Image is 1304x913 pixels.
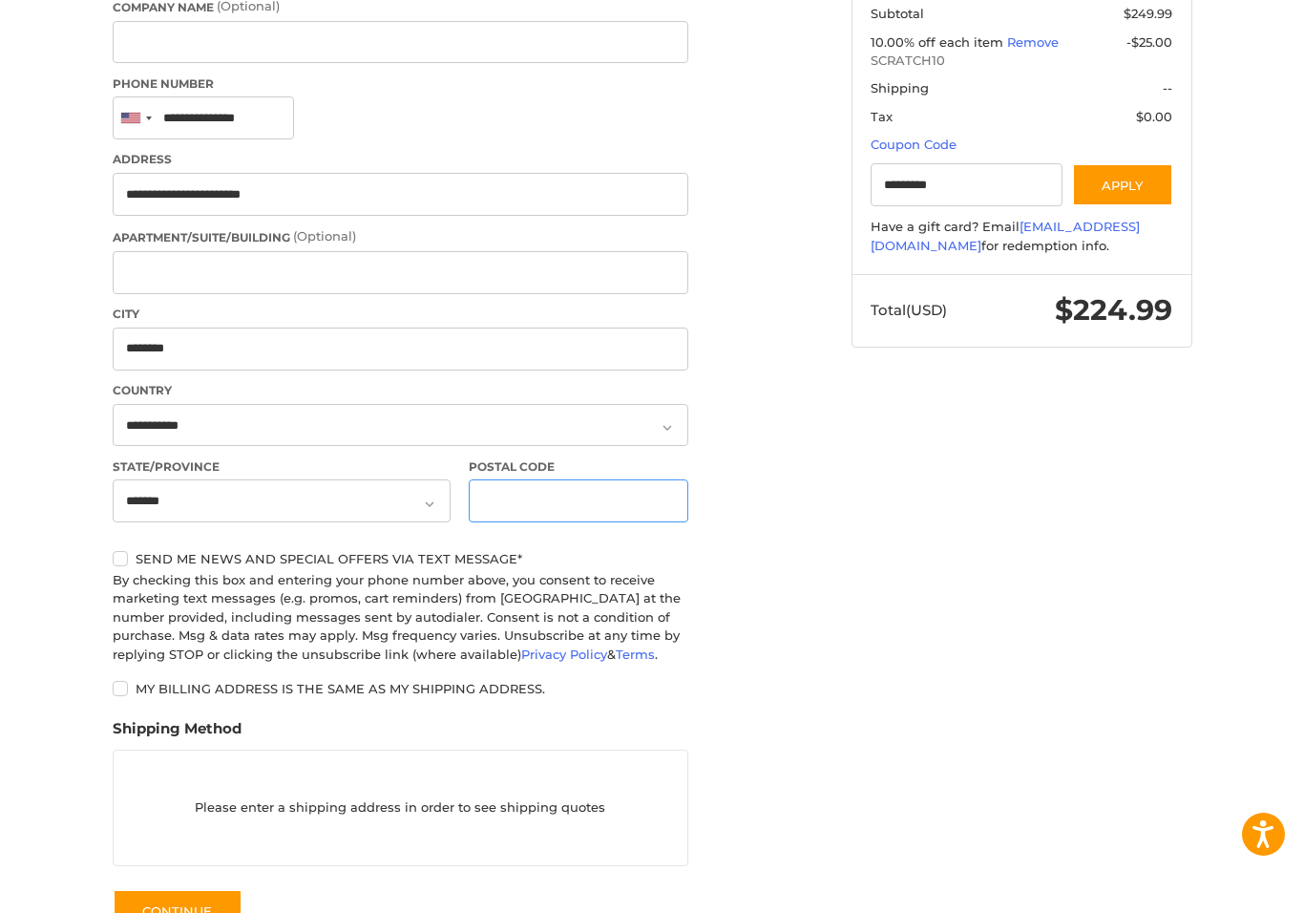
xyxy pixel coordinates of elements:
[469,458,688,476] label: Postal Code
[871,80,929,96] span: Shipping
[1146,861,1304,913] iframe: Google Customer Reviews
[871,219,1140,253] a: [EMAIL_ADDRESS][DOMAIN_NAME]
[113,571,688,665] div: By checking this box and entering your phone number above, you consent to receive marketing text ...
[1163,80,1172,96] span: --
[871,163,1062,206] input: Gift Certificate or Coupon Code
[114,789,687,826] p: Please enter a shipping address in order to see shipping quotes
[871,301,947,319] span: Total (USD)
[871,109,893,124] span: Tax
[113,382,688,399] label: Country
[871,137,957,152] a: Coupon Code
[1124,6,1172,21] span: $249.99
[1072,163,1173,206] button: Apply
[113,551,688,566] label: Send me news and special offers via text message*
[113,718,242,749] legend: Shipping Method
[871,218,1172,255] div: Have a gift card? Email for redemption info.
[113,151,688,168] label: Address
[616,647,655,662] a: Terms
[1055,292,1172,328] span: $224.99
[114,97,158,138] div: United States: +1
[521,647,607,662] a: Privacy Policy
[1007,34,1059,50] a: Remove
[113,306,688,323] label: City
[113,75,688,93] label: Phone Number
[871,34,1007,50] span: 10.00% off each item
[293,228,356,244] small: (Optional)
[113,681,688,696] label: My billing address is the same as my shipping address.
[1136,109,1172,124] span: $0.00
[871,52,1172,71] span: SCRATCH10
[113,458,451,476] label: State/Province
[1126,34,1172,50] span: -$25.00
[871,6,924,21] span: Subtotal
[113,227,688,246] label: Apartment/Suite/Building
